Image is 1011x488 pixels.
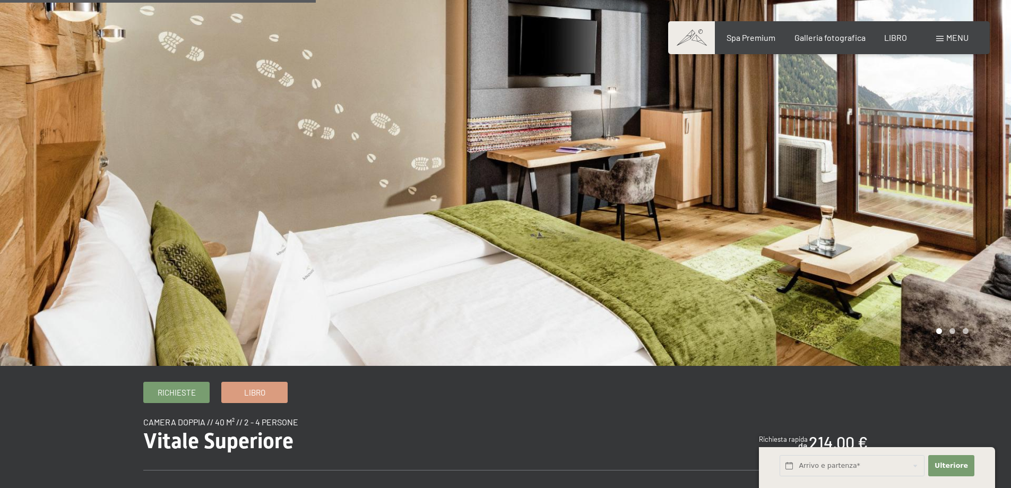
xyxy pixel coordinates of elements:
[222,382,287,403] a: Libro
[946,32,969,42] font: menu
[884,32,907,42] a: LIBRO
[727,32,775,42] a: Spa Premium
[244,388,265,397] font: Libro
[759,435,808,443] font: Richiesta rapida
[143,417,298,427] font: Camera doppia // 40 m² // 2 - 4 persone
[928,455,974,477] button: Ulteriore
[143,429,293,453] font: Vitale Superiore
[935,461,968,469] font: Ulteriore
[144,382,209,403] a: Richieste
[794,32,866,42] a: Galleria fotografica
[809,433,868,452] font: 214,00 €
[158,388,196,397] font: Richieste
